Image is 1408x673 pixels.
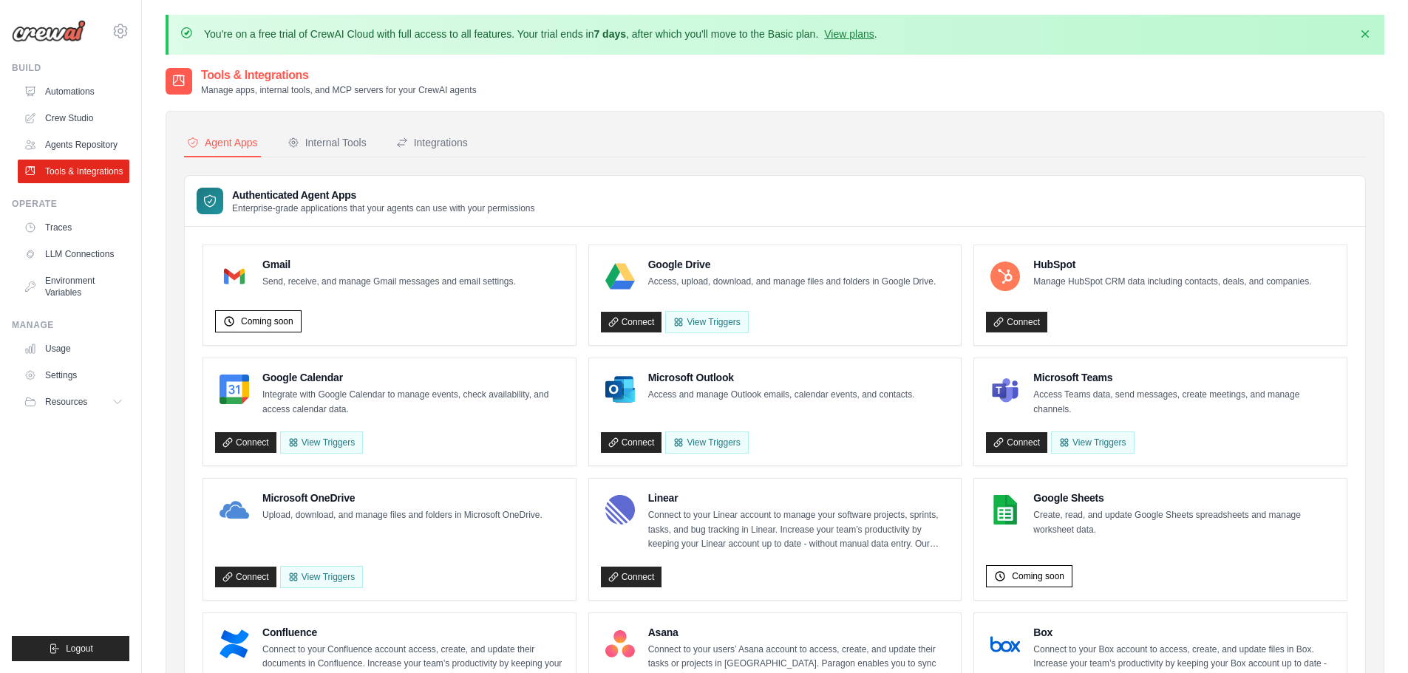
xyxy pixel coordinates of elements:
[220,495,249,525] img: Microsoft OneDrive Logo
[232,202,535,214] p: Enterprise-grade applications that your agents can use with your permissions
[601,567,662,587] a: Connect
[12,20,86,42] img: Logo
[220,262,249,291] img: Gmail Logo
[220,375,249,404] img: Google Calendar Logo
[215,567,276,587] a: Connect
[1051,431,1134,454] : View Triggers
[18,216,129,239] a: Traces
[605,629,635,659] img: Asana Logo
[1033,491,1335,505] h4: Google Sheets
[12,62,129,74] div: Build
[601,312,662,332] a: Connect
[204,27,877,41] p: You're on a free trial of CrewAI Cloud with full access to all features. Your trial ends in , aft...
[986,432,1047,453] a: Connect
[18,133,129,157] a: Agents Repository
[648,388,915,403] p: Access and manage Outlook emails, calendar events, and contacts.
[262,491,543,505] h4: Microsoft OneDrive
[12,636,129,661] button: Logout
[280,431,363,454] button: View Triggers
[18,160,129,183] a: Tools & Integrations
[1033,625,1335,640] h4: Box
[18,269,129,304] a: Environment Variables
[665,431,748,454] : View Triggers
[1033,370,1335,385] h4: Microsoft Teams
[18,337,129,361] a: Usage
[1033,388,1335,417] p: Access Teams data, send messages, create meetings, and manage channels.
[201,66,477,84] h2: Tools & Integrations
[1033,275,1311,290] p: Manage HubSpot CRM data including contacts, deals, and companies.
[18,363,129,387] a: Settings
[18,242,129,266] a: LLM Connections
[262,625,564,640] h4: Confluence
[187,135,258,150] div: Agent Apps
[184,129,261,157] button: Agent Apps
[1033,257,1311,272] h4: HubSpot
[648,508,950,552] p: Connect to your Linear account to manage your software projects, sprints, tasks, and bug tracking...
[601,432,662,453] a: Connect
[285,129,370,157] button: Internal Tools
[986,312,1047,332] a: Connect
[201,84,477,96] p: Manage apps, internal tools, and MCP servers for your CrewAI agents
[990,495,1020,525] img: Google Sheets Logo
[665,311,748,333] : View Triggers
[262,257,516,272] h4: Gmail
[648,370,915,385] h4: Microsoft Outlook
[648,257,936,272] h4: Google Drive
[262,508,543,523] p: Upload, download, and manage files and folders in Microsoft OneDrive.
[1012,570,1064,582] span: Coming soon
[66,643,93,655] span: Logout
[220,629,249,659] img: Confluence Logo
[396,135,468,150] div: Integrations
[18,106,129,130] a: Crew Studio
[262,275,516,290] p: Send, receive, and manage Gmail messages and email settings.
[990,375,1020,404] img: Microsoft Teams Logo
[262,370,564,385] h4: Google Calendar
[12,198,129,210] div: Operate
[605,375,635,404] img: Microsoft Outlook Logo
[18,80,129,103] a: Automations
[215,432,276,453] a: Connect
[12,319,129,331] div: Manage
[241,315,293,327] span: Coming soon
[18,390,129,414] button: Resources
[594,28,626,40] strong: 7 days
[393,129,471,157] button: Integrations
[232,188,535,202] h3: Authenticated Agent Apps
[605,495,635,525] img: Linear Logo
[648,625,950,640] h4: Asana
[990,262,1020,291] img: HubSpot Logo
[262,388,564,417] p: Integrate with Google Calendar to manage events, check availability, and access calendar data.
[990,629,1020,659] img: Box Logo
[824,28,874,40] a: View plans
[605,262,635,291] img: Google Drive Logo
[648,491,950,505] h4: Linear
[280,566,363,588] : View Triggers
[45,396,87,408] span: Resources
[648,275,936,290] p: Access, upload, download, and manage files and folders in Google Drive.
[288,135,367,150] div: Internal Tools
[1033,508,1335,537] p: Create, read, and update Google Sheets spreadsheets and manage worksheet data.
